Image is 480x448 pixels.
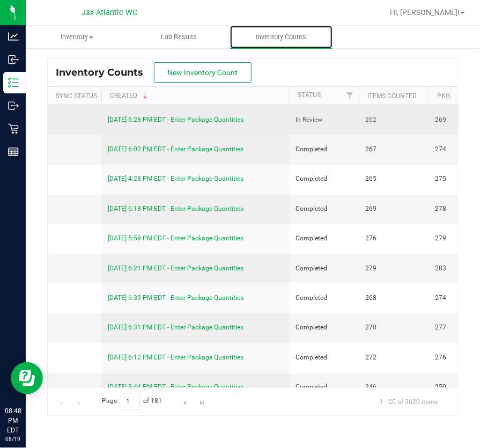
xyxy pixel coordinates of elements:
[296,115,352,125] span: In Review
[108,175,243,182] a: [DATE] 4:28 PM EDT - Enter Package Quantities
[93,393,171,410] span: Page of 181
[8,123,19,134] inline-svg: Retail
[26,26,128,48] a: Inventory
[195,393,210,408] a: Go to the last page
[341,86,359,105] a: Filter
[56,67,154,78] span: Inventory Counts
[296,174,352,184] span: Completed
[5,406,21,435] p: 08:48 PM EDT
[8,54,19,65] inline-svg: Inbound
[365,293,422,303] span: 268
[11,362,43,394] iframe: Resource center
[371,393,446,409] span: 1 - 20 of 3620 items
[367,92,417,100] a: Items Counted
[365,174,422,184] span: 265
[56,92,97,100] a: Sync Status
[296,293,352,303] span: Completed
[296,263,352,274] span: Completed
[365,115,422,125] span: 262
[178,393,194,408] a: Go to the next page
[365,352,422,363] span: 272
[146,32,211,42] span: Lab Results
[296,204,352,214] span: Completed
[108,294,243,302] a: [DATE] 6:39 PM EDT - Enter Package Quantities
[390,8,460,17] span: Hi, [PERSON_NAME]!
[296,233,352,244] span: Completed
[121,393,140,410] input: 1
[108,383,243,391] a: [DATE] 3:44 PM EDT - Enter Package Quantities
[8,146,19,157] inline-svg: Reports
[108,234,243,242] a: [DATE] 5:59 PM EDT - Enter Package Quantities
[8,77,19,88] inline-svg: Inventory
[8,31,19,42] inline-svg: Analytics
[154,62,252,83] button: New Inventory Count
[296,382,352,392] span: Completed
[365,263,422,274] span: 279
[108,265,243,272] a: [DATE] 6:21 PM EDT - Enter Package Quantities
[128,26,231,48] a: Lab Results
[168,68,238,77] span: New Inventory Count
[296,352,352,363] span: Completed
[8,100,19,111] inline-svg: Outbound
[230,26,333,48] a: Inventory Counts
[296,322,352,333] span: Completed
[108,324,243,331] a: [DATE] 6:31 PM EDT - Enter Package Quantities
[365,322,422,333] span: 270
[108,205,243,212] a: [DATE] 6:18 PM EDT - Enter Package Quantities
[298,91,321,99] a: Status
[26,32,128,42] span: Inventory
[365,204,422,214] span: 269
[108,145,243,153] a: [DATE] 6:02 PM EDT - Enter Package Quantities
[82,8,137,17] span: Jax Atlantic WC
[108,116,243,123] a: [DATE] 6:28 PM EDT - Enter Package Quantities
[110,92,150,99] a: Created
[108,354,243,361] a: [DATE] 6:12 PM EDT - Enter Package Quantities
[296,144,352,155] span: Completed
[5,435,21,443] p: 08/19
[241,32,321,42] span: Inventory Counts
[365,144,422,155] span: 267
[365,382,422,392] span: 246
[365,233,422,244] span: 276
